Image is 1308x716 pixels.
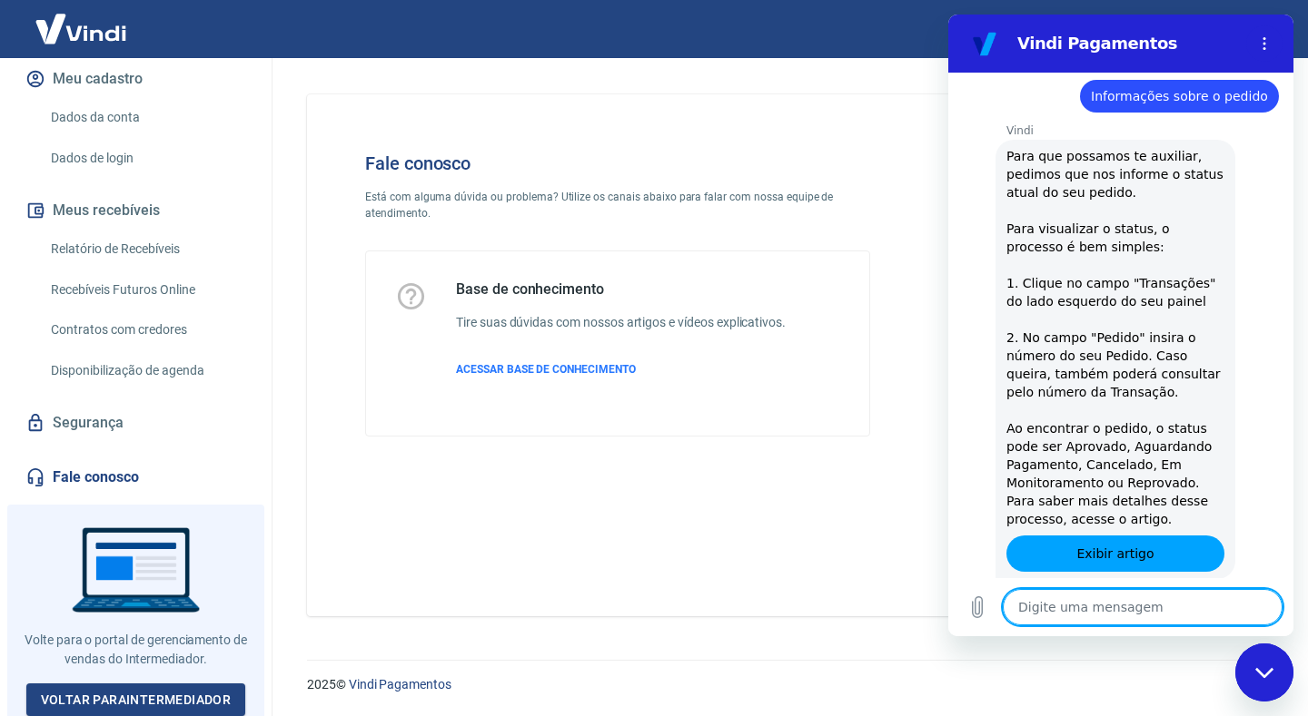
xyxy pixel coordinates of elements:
h5: Base de conhecimento [456,280,786,299]
p: Está com alguma dúvida ou problema? Utilize os canais abaixo para falar com nossa equipe de atend... [365,189,870,221]
iframe: Janela de mensagens [948,15,1293,636]
h6: Tire suas dúvidas com nossos artigos e vídeos explicativos. [456,313,786,332]
a: Fale conosco [22,457,250,497]
iframe: Botão para iniciar a janela de mensagens, 1 mensagem não lida [1235,643,1293,701]
h4: Fale conosco [365,152,870,174]
a: Vindi Pagamentos [349,677,451,691]
img: Vindi [22,1,140,56]
p: 2025 © [307,675,1264,694]
a: Dados da conta [44,99,250,136]
button: Meus recebíveis [22,191,250,230]
button: Sair [1221,13,1286,46]
a: Segurança [22,403,250,443]
a: ACESSAR BASE DE CONHECIMENTO [456,361,786,378]
span: ACESSAR BASE DE CONHECIMENTO [456,363,636,376]
a: Dados de login [44,140,250,177]
button: Meu cadastro [22,59,250,99]
a: Contratos com credores [44,311,250,348]
a: Relatório de Recebíveis [44,230,250,268]
a: Recebíveis Futuros Online [44,271,250,309]
img: Fale conosco [929,123,1205,366]
a: Disponibilização de agenda [44,352,250,389]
